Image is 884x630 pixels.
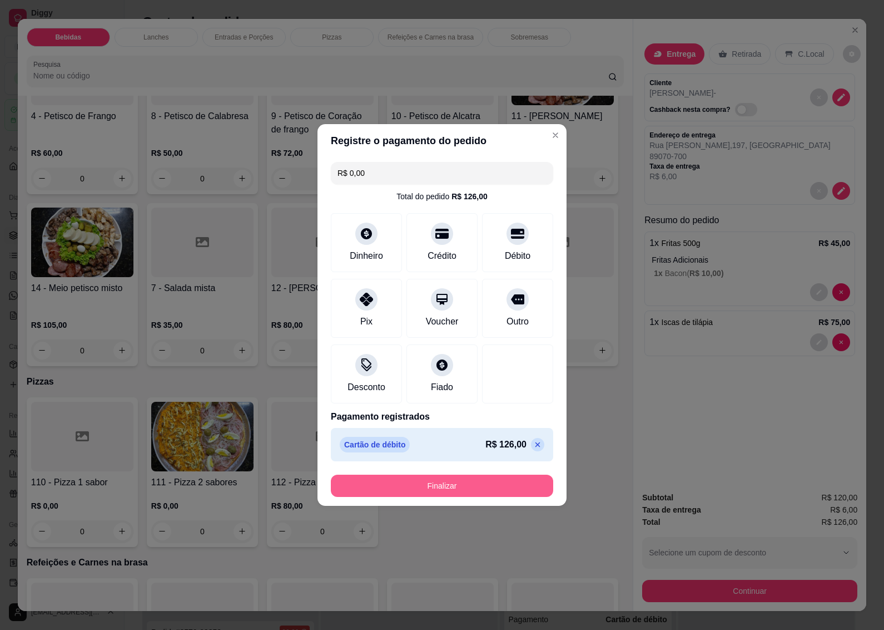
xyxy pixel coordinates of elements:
div: Voucher [426,315,459,328]
p: Cartão de débito [340,437,410,452]
div: Dinheiro [350,249,383,263]
input: Ex.: hambúrguer de cordeiro [337,162,547,184]
button: Finalizar [331,475,553,497]
button: Close [547,126,564,144]
div: Débito [505,249,530,263]
div: Outro [506,315,529,328]
p: Pagamento registrados [331,410,553,424]
div: Total do pedido [396,191,488,202]
div: R$ 126,00 [451,191,488,202]
div: Fiado [431,381,453,394]
header: Registre o pagamento do pedido [317,124,567,157]
div: Crédito [428,249,456,263]
div: Pix [360,315,373,328]
div: Desconto [347,381,385,394]
p: R$ 126,00 [485,438,527,451]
